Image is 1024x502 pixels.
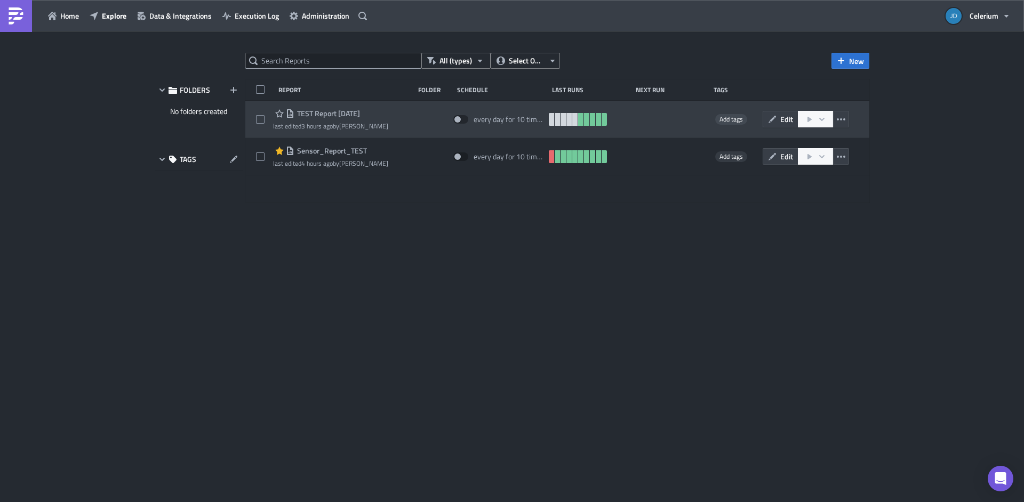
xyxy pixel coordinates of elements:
div: Report [278,86,413,94]
input: Search Reports [245,53,421,69]
div: last edited by [PERSON_NAME] [273,159,388,167]
button: Edit [763,148,798,165]
div: Next Run [636,86,709,94]
span: Add tags [715,151,747,162]
div: Tags [714,86,758,94]
span: Administration [302,10,349,21]
span: Sensor_Report_TEST [294,146,367,156]
div: every day for 10 times [474,115,544,124]
span: TAGS [180,155,196,164]
span: Home [60,10,79,21]
div: Last Runs [552,86,630,94]
span: Explore [102,10,126,21]
button: Home [43,7,84,24]
span: Add tags [719,114,743,124]
div: Folder [418,86,452,94]
span: New [849,55,864,67]
div: No folders created [155,101,243,122]
button: Explore [84,7,132,24]
span: Edit [780,114,793,125]
button: Administration [284,7,355,24]
span: Edit [780,151,793,162]
div: last edited by [PERSON_NAME] [273,122,388,130]
button: Select Owner [491,53,560,69]
button: All (types) [421,53,491,69]
span: Add tags [719,151,743,161]
button: Data & Integrations [132,7,217,24]
time: 2025-10-14T09:59:15Z [301,158,333,168]
img: Avatar [945,7,963,25]
button: Celerium [939,4,1016,28]
div: every day for 10 times [474,152,544,161]
span: TEST Report 2025-10-14 [294,109,360,118]
span: FOLDERS [180,85,210,95]
span: Select Owner [509,55,545,67]
div: Schedule [457,86,547,94]
img: PushMetrics [7,7,25,25]
time: 2025-10-14T10:22:35Z [301,121,333,131]
span: All (types) [439,55,472,67]
span: Execution Log [235,10,279,21]
div: Open Intercom Messenger [988,466,1013,491]
button: Execution Log [217,7,284,24]
span: Add tags [715,114,747,125]
button: Edit [763,111,798,127]
button: New [831,53,869,69]
span: Celerium [970,10,998,21]
span: Data & Integrations [149,10,212,21]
